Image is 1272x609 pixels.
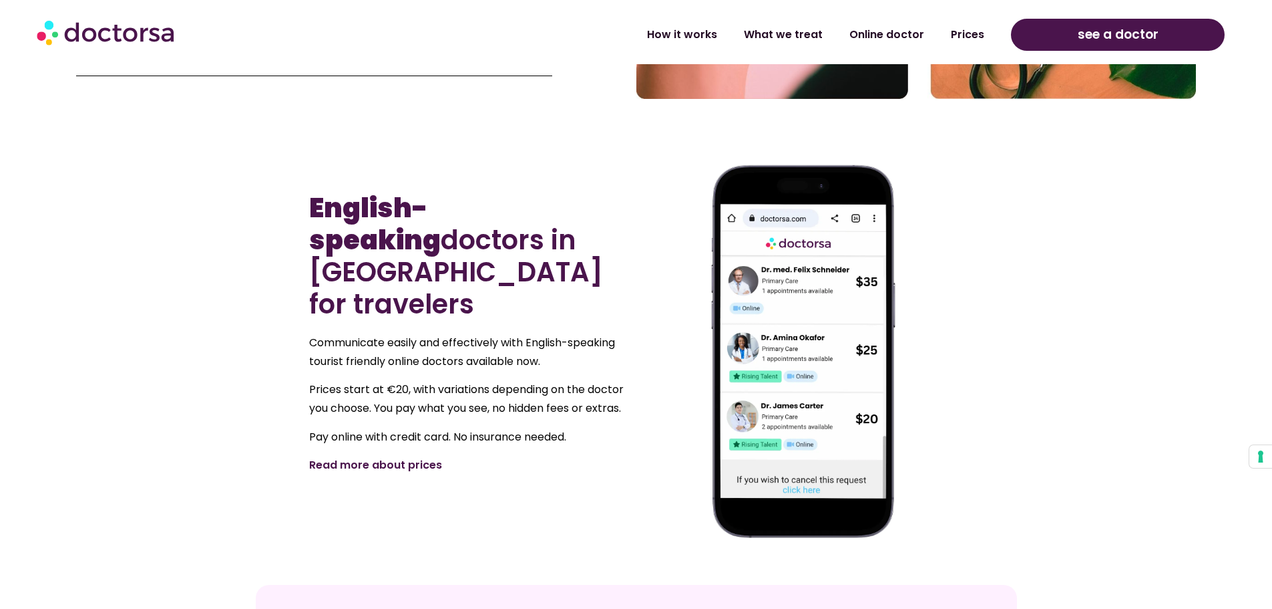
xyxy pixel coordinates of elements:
b: English-speaking [309,189,441,259]
a: Online doctor [836,19,937,50]
img: General Doctor Near Me in Paris, France [711,164,895,538]
p: Prices start at €20, with variations depending on the doctor you choose. You pay what you see, no... [309,380,630,418]
a: How it works [634,19,730,50]
h2: doctors in [GEOGRAPHIC_DATA] for travelers [309,192,630,320]
a: Read more about prices [309,457,442,473]
p: Communicate easily and effectively with English-speaking tourist friendly online doctors availabl... [309,334,630,371]
span: see a doctor [1078,24,1158,45]
button: Your consent preferences for tracking technologies [1249,445,1272,468]
a: Prices [937,19,998,50]
a: see a doctor [1011,19,1225,51]
a: What we treat [730,19,836,50]
p: Pay online with credit card. No insurance needed. [309,428,630,447]
nav: Menu [329,19,998,50]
